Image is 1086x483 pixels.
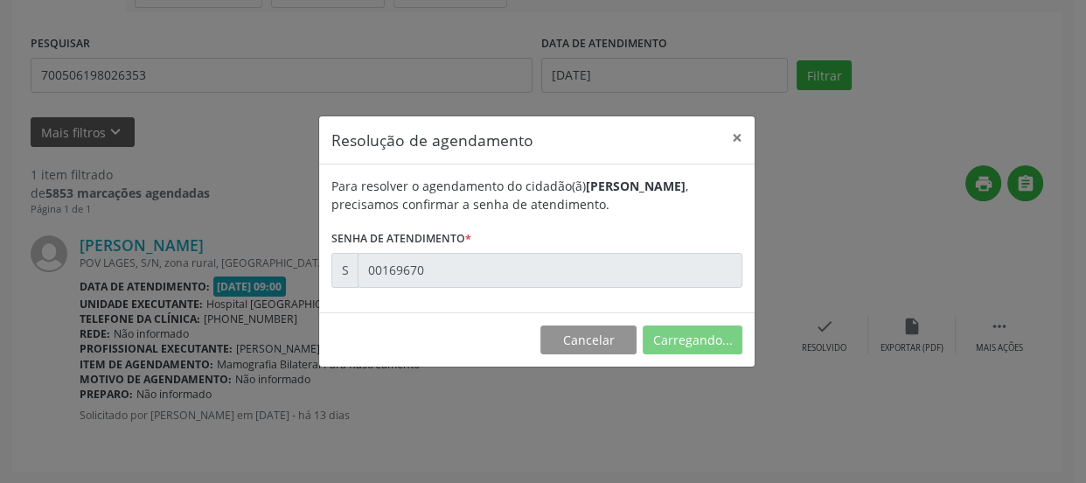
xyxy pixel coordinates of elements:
div: S [331,253,359,288]
b: [PERSON_NAME] [586,178,686,194]
label: Senha de atendimento [331,226,471,253]
button: Carregando... [643,325,742,355]
button: Cancelar [540,325,637,355]
h5: Resolução de agendamento [331,129,533,151]
button: Close [720,116,755,159]
div: Para resolver o agendamento do cidadão(ã) , precisamos confirmar a senha de atendimento. [331,177,742,213]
